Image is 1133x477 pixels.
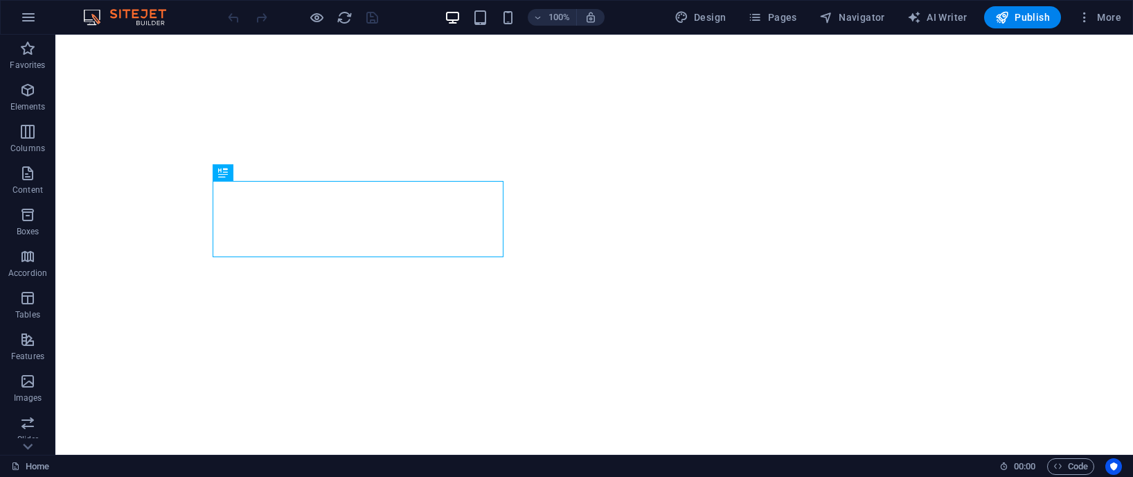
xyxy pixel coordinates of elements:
[8,268,47,279] p: Accordion
[17,434,39,445] p: Slider
[337,10,353,26] i: Reload page
[17,226,39,237] p: Boxes
[1072,6,1127,28] button: More
[1053,458,1088,475] span: Code
[11,351,44,362] p: Features
[10,143,45,154] p: Columns
[14,392,42,404] p: Images
[10,60,45,71] p: Favorites
[1078,10,1121,24] span: More
[12,184,43,196] p: Content
[907,10,967,24] span: AI Writer
[10,101,46,112] p: Elements
[80,9,184,26] img: Editor Logo
[995,10,1050,24] span: Publish
[999,458,1036,475] h6: Session time
[819,10,885,24] span: Navigator
[669,6,732,28] div: Design (Ctrl+Alt+Y)
[675,10,726,24] span: Design
[585,11,597,24] i: On resize automatically adjust zoom level to fit chosen device.
[742,6,802,28] button: Pages
[814,6,891,28] button: Navigator
[902,6,973,28] button: AI Writer
[748,10,796,24] span: Pages
[548,9,571,26] h6: 100%
[669,6,732,28] button: Design
[1024,461,1026,471] span: :
[1047,458,1094,475] button: Code
[1014,458,1035,475] span: 00 00
[15,309,40,320] p: Tables
[1105,458,1122,475] button: Usercentrics
[528,9,577,26] button: 100%
[336,9,353,26] button: reload
[11,458,49,475] a: Click to cancel selection. Double-click to open Pages
[308,9,325,26] button: Click here to leave preview mode and continue editing
[984,6,1061,28] button: Publish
